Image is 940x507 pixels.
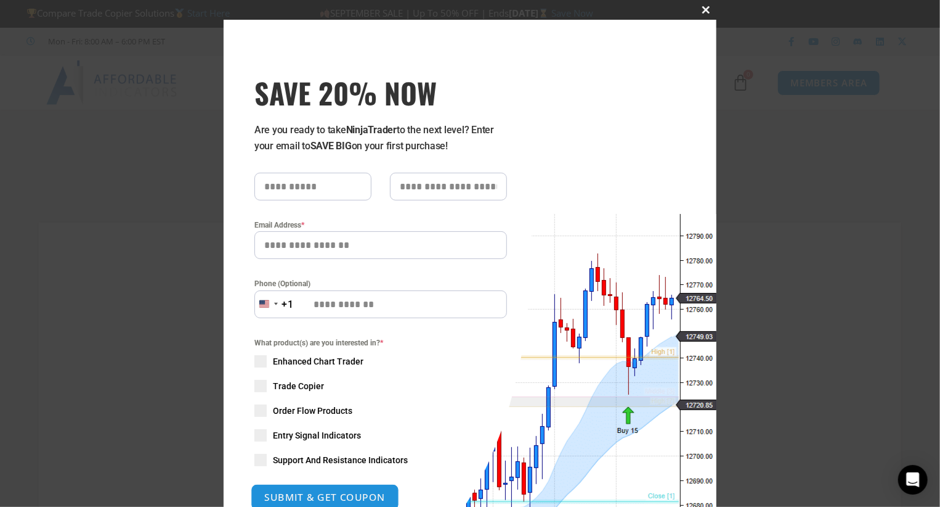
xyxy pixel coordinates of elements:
[273,454,408,466] span: Support And Resistance Indicators
[273,405,352,417] span: Order Flow Products
[254,219,507,231] label: Email Address
[898,465,928,495] div: Open Intercom Messenger
[254,122,507,154] p: Are you ready to take to the next level? Enter your email to on your first purchase!
[273,429,361,442] span: Entry Signal Indicators
[254,454,507,466] label: Support And Resistance Indicators
[254,355,507,368] label: Enhanced Chart Trader
[254,380,507,392] label: Trade Copier
[346,124,397,136] strong: NinjaTrader
[282,297,294,313] div: +1
[254,291,294,318] button: Selected country
[273,380,324,392] span: Trade Copier
[254,429,507,442] label: Entry Signal Indicators
[254,337,507,349] span: What product(s) are you interested in?
[254,278,507,290] label: Phone (Optional)
[273,355,363,368] span: Enhanced Chart Trader
[310,140,352,152] strong: SAVE BIG
[254,75,507,110] span: SAVE 20% NOW
[254,405,507,417] label: Order Flow Products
